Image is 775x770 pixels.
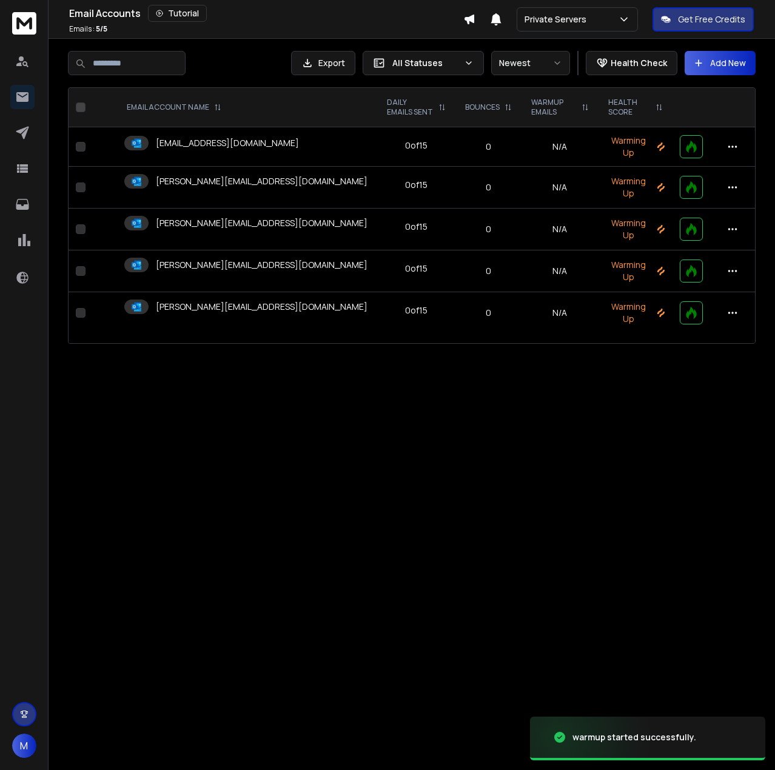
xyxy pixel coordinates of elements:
p: [EMAIL_ADDRESS][DOMAIN_NAME] [156,137,299,149]
span: 5 / 5 [96,24,107,34]
td: N/A [522,209,599,250]
td: N/A [522,250,599,292]
button: Health Check [586,51,677,75]
div: 0 of 15 [405,179,428,191]
div: EMAIL ACCOUNT NAME [127,102,221,112]
p: [PERSON_NAME][EMAIL_ADDRESS][DOMAIN_NAME] [156,259,367,271]
p: 0 [463,265,514,277]
p: WARMUP EMAILS [531,98,577,117]
p: [PERSON_NAME][EMAIL_ADDRESS][DOMAIN_NAME] [156,301,367,313]
p: Health Check [611,57,667,69]
p: 0 [463,223,514,235]
div: 0 of 15 [405,139,428,152]
button: Export [291,51,355,75]
p: DAILY EMAILS SENT [387,98,434,117]
p: BOUNCES [465,102,500,112]
div: 0 of 15 [405,263,428,275]
button: Get Free Credits [653,7,754,32]
p: [PERSON_NAME][EMAIL_ADDRESS][DOMAIN_NAME] [156,175,367,187]
p: 0 [463,181,514,193]
p: Emails : [69,24,107,34]
p: Warming Up [606,301,666,325]
td: N/A [522,167,599,209]
div: warmup started successfully. [572,731,696,743]
div: 0 of 15 [405,304,428,316]
td: N/A [522,292,599,334]
p: Warming Up [606,259,666,283]
p: [PERSON_NAME][EMAIL_ADDRESS][DOMAIN_NAME] [156,217,367,229]
button: Tutorial [148,5,207,22]
p: 0 [463,307,514,319]
div: 0 of 15 [405,221,428,233]
button: M [12,734,36,758]
p: Private Servers [525,13,591,25]
td: N/A [522,127,599,167]
p: Get Free Credits [678,13,745,25]
p: HEALTH SCORE [608,98,651,117]
p: Warming Up [606,217,666,241]
p: Warming Up [606,135,666,159]
p: All Statuses [392,57,459,69]
p: 0 [463,141,514,153]
p: Warming Up [606,175,666,199]
div: Email Accounts [69,5,463,22]
button: Newest [491,51,570,75]
button: Add New [685,51,756,75]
